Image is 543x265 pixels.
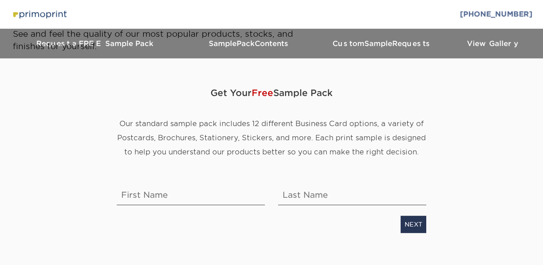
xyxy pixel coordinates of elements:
span: Sample [364,39,392,48]
img: Primoprint [11,8,68,20]
a: Request a FREE Sample Pack [6,29,183,58]
h3: Request a FREE Sample Pack [6,39,183,48]
a: NEXT [401,216,426,233]
span: Our standard sample pack includes 12 different Business Card options, a variety of Postcards, Bro... [117,119,426,156]
a: [PHONE_NUMBER] [460,10,532,18]
a: View Gallery [448,29,537,58]
a: CustomSampleRequests [316,29,448,58]
span: Free [252,88,273,98]
span: Get Your Sample Pack [117,80,426,106]
h3: View Gallery [448,39,537,48]
p: See and feel the quality of our most popular products, stocks, and finishes for yourself. [13,28,316,52]
h3: Custom Requests [316,39,448,48]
